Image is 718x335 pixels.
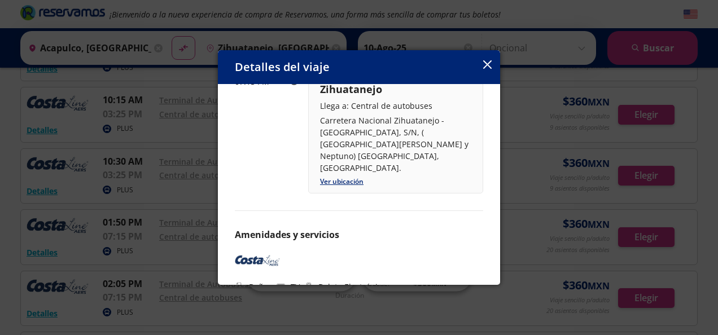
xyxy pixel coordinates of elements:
p: Amenidades y servicios [235,228,483,241]
p: Zihuatanejo [320,82,471,97]
a: Ver ubicación [320,177,364,186]
p: Baños [249,281,272,293]
img: COSTA LINE FUTURA [235,253,280,270]
p: Detalles del viaje [235,59,330,76]
p: Llega a: Central de autobuses [320,100,471,112]
p: TV [291,281,300,293]
p: Boleto Electrónico [318,281,386,293]
p: Carretera Nacional Zihuatanejo - [GEOGRAPHIC_DATA], S/N, ( [GEOGRAPHIC_DATA][PERSON_NAME] y Neptu... [320,114,471,174]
